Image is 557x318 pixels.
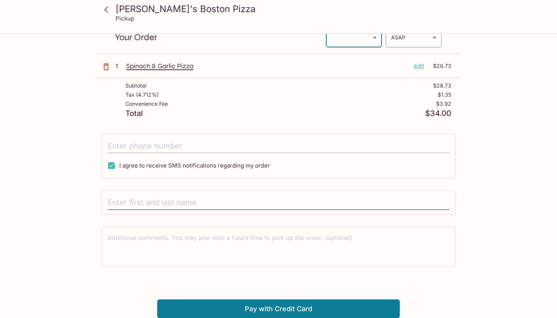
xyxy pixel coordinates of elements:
[125,83,146,89] p: Subtotal
[116,62,123,70] p: 1
[414,62,424,70] p: edit
[108,196,449,210] input: Enter first and last name
[157,279,400,296] iframe: Secure payment button frame
[108,139,449,153] input: Enter phone number
[116,15,134,22] p: Pickup
[125,92,159,98] p: Tax ( 4.712% )
[125,101,168,107] p: Convenience Fee
[119,162,270,169] span: I agree to receive SMS notifications regarding my order
[125,110,143,117] p: Total
[116,3,454,15] h3: [PERSON_NAME]'s Boston Pizza
[438,92,451,98] p: $1.35
[115,34,325,41] p: Your Order
[436,101,451,107] p: $3.92
[126,62,408,70] p: Spinach & Garlic Pizza
[425,110,451,117] p: $34.00
[433,83,451,89] p: $28.73
[429,62,451,70] p: $28.73
[326,27,382,47] div: ​
[386,27,442,47] div: ASAP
